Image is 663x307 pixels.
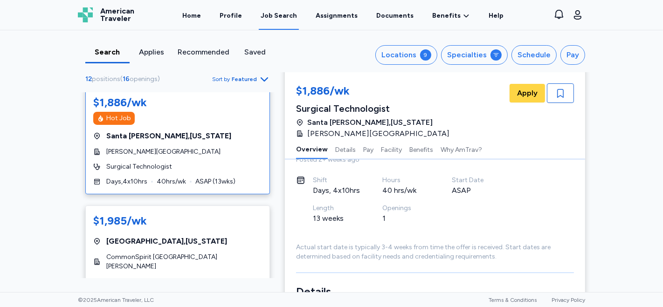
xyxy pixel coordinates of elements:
[106,277,172,286] span: Surgical Technologist
[78,7,93,22] img: Logo
[375,45,437,65] button: Locations9
[566,49,579,61] div: Pay
[106,114,131,123] div: Hot Job
[441,45,508,65] button: Specialties
[511,45,557,65] button: Schedule
[510,84,545,102] button: Apply
[313,185,360,196] div: Days, 4x10hrs
[452,185,499,196] div: ASAP
[381,49,416,61] div: Locations
[313,176,360,185] div: Shift
[296,155,574,164] div: Posted 2+ weeks ago
[296,83,455,100] div: $1,886/wk
[382,185,429,196] div: 40 hrs/wk
[157,177,186,186] span: 40 hrs/wk
[85,75,164,84] div: ( )
[85,75,92,83] span: 12
[78,296,154,304] span: © 2025 American Traveler, LLC
[432,11,461,20] span: Benefits
[296,139,328,159] button: Overview
[296,102,455,115] div: Surgical Technologist
[106,130,231,142] span: Santa [PERSON_NAME] , [US_STATE]
[259,1,299,30] a: Job Search
[106,236,227,247] span: [GEOGRAPHIC_DATA] , [US_STATE]
[313,204,360,213] div: Length
[106,147,221,157] span: [PERSON_NAME][GEOGRAPHIC_DATA]
[307,128,449,139] span: [PERSON_NAME][GEOGRAPHIC_DATA]
[560,45,585,65] button: Pay
[552,297,585,303] a: Privacy Policy
[130,75,158,83] span: openings
[261,11,297,20] div: Job Search
[89,47,126,58] div: Search
[296,284,574,299] h3: Details
[106,252,262,271] span: CommonSpirit [GEOGRAPHIC_DATA][PERSON_NAME]
[517,88,538,99] span: Apply
[106,177,147,186] span: Days , 4 x 10 hrs
[432,11,470,20] a: Benefits
[409,139,433,159] button: Benefits
[133,47,170,58] div: Applies
[93,95,147,110] div: $1,886/wk
[518,49,551,61] div: Schedule
[106,162,172,171] span: Surgical Technologist
[382,204,429,213] div: Openings
[381,139,402,159] button: Facility
[237,47,274,58] div: Saved
[212,74,270,85] button: Sort byFeatured
[123,75,130,83] span: 16
[195,177,235,186] span: ASAP ( 13 wks)
[296,243,574,261] div: Actual start date is typically 3-4 weeks from time the offer is received. Start dates are determi...
[178,47,229,58] div: Recommended
[307,117,433,128] span: Santa [PERSON_NAME] , [US_STATE]
[232,75,257,83] span: Featured
[313,213,360,224] div: 13 weeks
[335,139,356,159] button: Details
[489,297,537,303] a: Terms & Conditions
[100,7,134,22] span: American Traveler
[93,213,147,228] div: $1,985/wk
[382,213,429,224] div: 1
[441,139,482,159] button: Why AmTrav?
[363,139,373,159] button: Pay
[92,75,120,83] span: positions
[420,49,431,61] div: 9
[452,176,499,185] div: Start Date
[382,176,429,185] div: Hours
[212,75,230,83] span: Sort by
[447,49,487,61] div: Specialties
